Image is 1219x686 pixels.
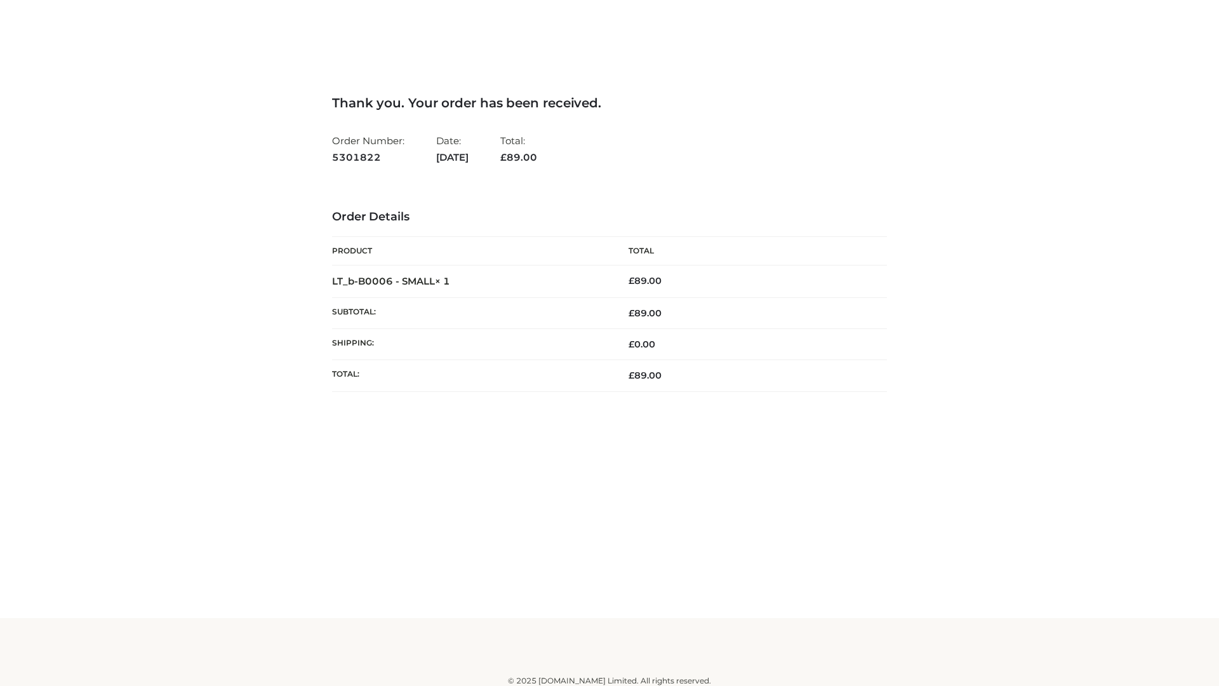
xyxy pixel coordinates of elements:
[436,130,469,168] li: Date:
[332,297,609,328] th: Subtotal:
[629,307,662,319] span: 89.00
[629,339,655,350] bdi: 0.00
[332,329,609,360] th: Shipping:
[332,237,609,266] th: Product
[629,275,634,286] span: £
[629,370,634,381] span: £
[332,95,887,111] h3: Thank you. Your order has been received.
[332,360,609,391] th: Total:
[332,149,404,166] strong: 5301822
[629,307,634,319] span: £
[500,151,507,163] span: £
[629,275,662,286] bdi: 89.00
[500,151,537,163] span: 89.00
[332,130,404,168] li: Order Number:
[500,130,537,168] li: Total:
[436,149,469,166] strong: [DATE]
[435,275,450,287] strong: × 1
[609,237,887,266] th: Total
[332,210,887,224] h3: Order Details
[629,370,662,381] span: 89.00
[629,339,634,350] span: £
[332,275,450,287] strong: LT_b-B0006 - SMALL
